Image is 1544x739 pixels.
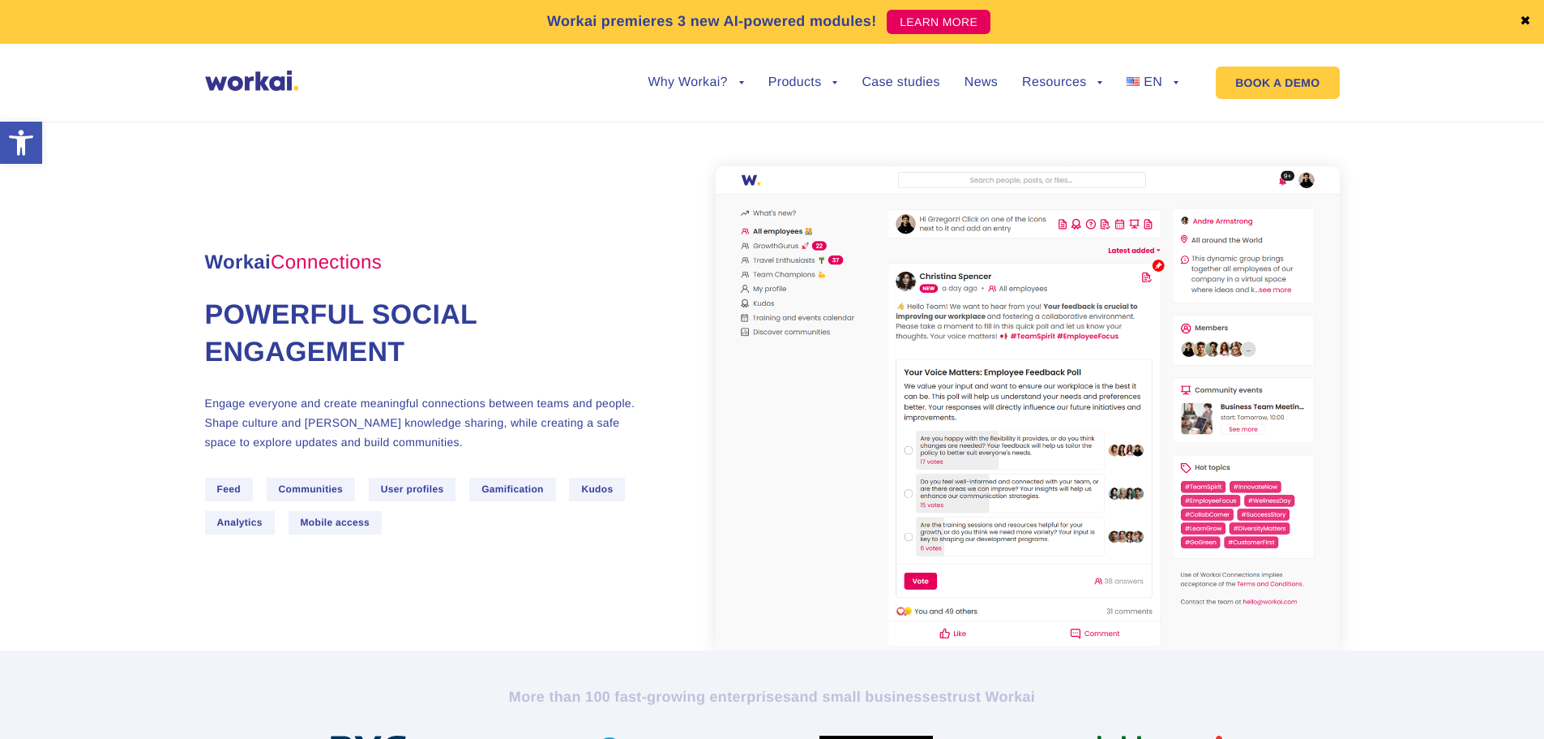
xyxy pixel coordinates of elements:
[205,511,275,535] span: Analytics
[1022,76,1102,89] a: Resources
[267,478,356,501] span: Communities
[1520,15,1531,28] a: ✖
[648,76,743,89] a: Why Workai?
[289,511,383,535] span: Mobile access
[887,10,990,34] a: LEARN MORE
[271,251,382,273] em: Connections
[323,687,1222,707] h2: More than 100 fast-growing enterprises trust Workai
[1216,67,1339,99] a: BOOK A DEMO
[768,76,838,89] a: Products
[791,689,947,705] i: and small businesses
[569,478,625,501] span: Kudos
[964,76,998,89] a: News
[547,11,877,32] p: Workai premieres 3 new AI-powered modules!
[205,234,382,273] span: Workai
[862,76,939,89] a: Case studies
[205,393,651,452] p: Engage everyone and create meaningful connections between teams and people. Shape culture and [PE...
[469,478,556,501] span: Gamification
[205,297,651,372] h1: Powerful social engagement
[369,478,456,501] span: User profiles
[1144,75,1162,89] span: EN
[205,478,253,501] span: Feed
